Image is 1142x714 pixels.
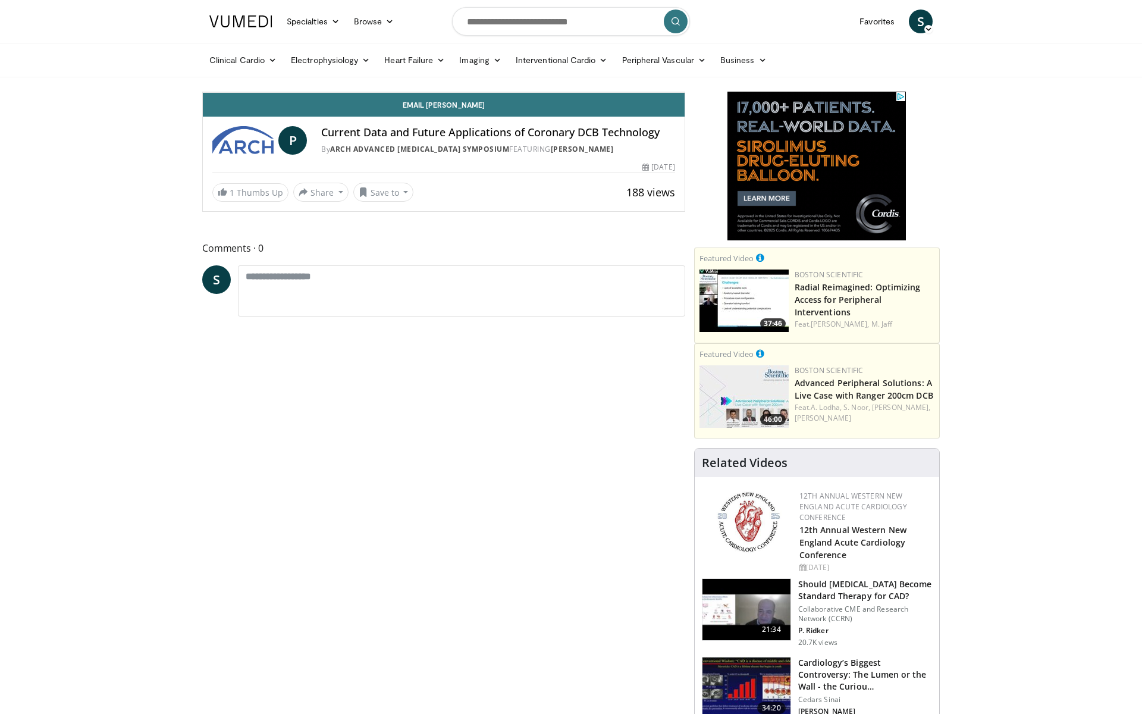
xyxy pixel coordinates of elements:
[284,48,377,72] a: Electrophysiology
[699,365,789,428] a: 46:00
[551,144,614,154] a: [PERSON_NAME]
[626,185,675,199] span: 188 views
[699,270,789,332] a: 37:46
[699,270,789,332] img: c038ed19-16d5-403f-b698-1d621e3d3fd1.150x105_q85_crop-smart_upscale.jpg
[353,183,414,202] button: Save to
[202,48,284,72] a: Clinical Cardio
[795,281,921,318] a: Radial Reimagined: Optimizing Access for Peripheral Interventions
[795,413,851,423] a: [PERSON_NAME]
[872,402,930,412] a: [PERSON_NAME],
[795,402,934,424] div: Feat.
[702,456,788,470] h4: Related Videos
[798,695,932,704] p: Cedars Sinai
[795,377,933,401] a: Advanced Peripheral Solutions: A Live Case with Ranger 200cm DCB
[799,491,907,522] a: 12th Annual Western New England Acute Cardiology Conference
[760,318,786,329] span: 37:46
[330,144,509,154] a: ARCH Advanced [MEDICAL_DATA] Symposium
[716,491,782,553] img: 0954f259-7907-4053-a817-32a96463ecc8.png.150x105_q85_autocrop_double_scale_upscale_version-0.2.png
[799,562,930,573] div: [DATE]
[757,702,786,714] span: 34:20
[702,579,790,641] img: eb63832d-2f75-457d-8c1a-bbdc90eb409c.150x105_q85_crop-smart_upscale.jpg
[798,638,837,647] p: 20.7K views
[798,626,932,635] p: P. Ridker
[293,183,349,202] button: Share
[230,187,234,198] span: 1
[212,126,274,155] img: ARCH Advanced Revascularization Symposium
[203,93,685,117] a: Email [PERSON_NAME]
[811,402,842,412] a: A. Lodha,
[209,15,272,27] img: VuMedi Logo
[212,183,288,202] a: 1 Thumbs Up
[795,365,864,375] a: Boston Scientific
[799,524,906,560] a: 12th Annual Western New England Acute Cardiology Conference
[843,402,870,412] a: S. Noor,
[509,48,615,72] a: Interventional Cardio
[321,126,674,139] h4: Current Data and Future Applications of Coronary DCB Technology
[760,414,786,425] span: 46:00
[871,319,893,329] a: M. Jaff
[798,605,932,624] p: Collaborative CME and Research Network (CCRN)
[909,10,933,33] a: S
[321,144,674,155] div: By FEATURING
[699,253,754,264] small: Featured Video
[615,48,713,72] a: Peripheral Vascular
[202,265,231,294] a: S
[757,624,786,635] span: 21:34
[347,10,401,33] a: Browse
[713,48,774,72] a: Business
[795,270,864,280] a: Boston Scientific
[795,319,934,330] div: Feat.
[280,10,347,33] a: Specialties
[202,240,685,256] span: Comments 0
[377,48,452,72] a: Heart Failure
[452,7,690,36] input: Search topics, interventions
[798,657,932,693] h3: Cardiology’s Biggest Controversy: The Lumen or the Wall - the Curiou…
[699,349,754,359] small: Featured Video
[727,92,906,240] iframe: Advertisement
[452,48,509,72] a: Imaging
[702,578,932,647] a: 21:34 Should [MEDICAL_DATA] Become Standard Therapy for CAD? Collaborative CME and Research Netwo...
[852,10,902,33] a: Favorites
[278,126,307,155] a: P
[811,319,869,329] a: [PERSON_NAME],
[642,162,674,173] div: [DATE]
[699,365,789,428] img: af9da20d-90cf-472d-9687-4c089bf26c94.150x105_q85_crop-smart_upscale.jpg
[203,92,685,93] video-js: Video Player
[798,578,932,602] h3: Should [MEDICAL_DATA] Become Standard Therapy for CAD?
